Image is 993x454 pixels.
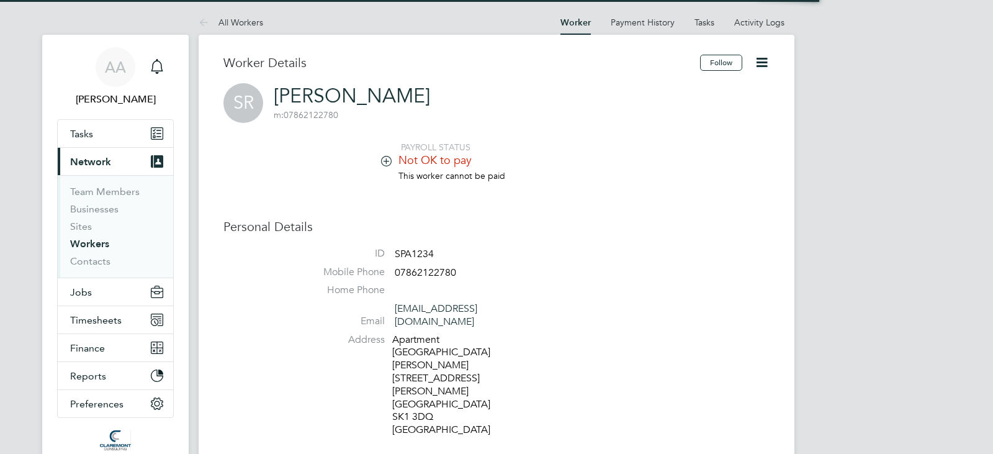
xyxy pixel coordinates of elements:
[199,17,263,28] a: All Workers
[70,203,119,215] a: Businesses
[70,128,93,140] span: Tasks
[70,314,122,326] span: Timesheets
[223,219,770,235] h3: Personal Details
[298,247,385,260] label: ID
[58,390,173,417] button: Preferences
[58,334,173,361] button: Finance
[560,17,591,28] a: Worker
[70,398,124,410] span: Preferences
[298,315,385,328] label: Email
[70,186,140,197] a: Team Members
[105,59,126,75] span: AA
[274,109,284,120] span: m:
[395,248,434,260] span: SPA1234
[58,278,173,306] button: Jobs
[58,120,173,147] a: Tasks
[298,334,385,347] label: Address
[223,83,263,123] span: SR
[223,55,700,71] h3: Worker Details
[694,17,714,28] a: Tasks
[734,17,784,28] a: Activity Logs
[298,284,385,297] label: Home Phone
[298,266,385,279] label: Mobile Phone
[70,238,109,250] a: Workers
[70,370,106,382] span: Reports
[57,92,174,107] span: Afzal Ahmed
[395,302,477,328] a: [EMAIL_ADDRESS][DOMAIN_NAME]
[700,55,742,71] button: Follow
[611,17,675,28] a: Payment History
[70,286,92,298] span: Jobs
[100,430,130,450] img: claremontconsulting1-logo-retina.png
[58,175,173,278] div: Network
[70,342,105,354] span: Finance
[58,362,173,389] button: Reports
[274,84,430,108] a: [PERSON_NAME]
[57,430,174,450] a: Go to home page
[395,266,456,279] span: 07862122780
[70,156,111,168] span: Network
[58,306,173,334] button: Timesheets
[58,148,173,175] button: Network
[401,142,470,153] span: PAYROLL STATUS
[398,153,472,167] span: Not OK to pay
[57,47,174,107] a: AA[PERSON_NAME]
[398,170,505,181] span: This worker cannot be paid
[70,220,92,232] a: Sites
[70,255,110,267] a: Contacts
[274,109,338,120] span: 07862122780
[392,334,510,437] div: Apartment [GEOGRAPHIC_DATA][PERSON_NAME] [STREET_ADDRESS][PERSON_NAME] [GEOGRAPHIC_DATA] SK1 3DQ ...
